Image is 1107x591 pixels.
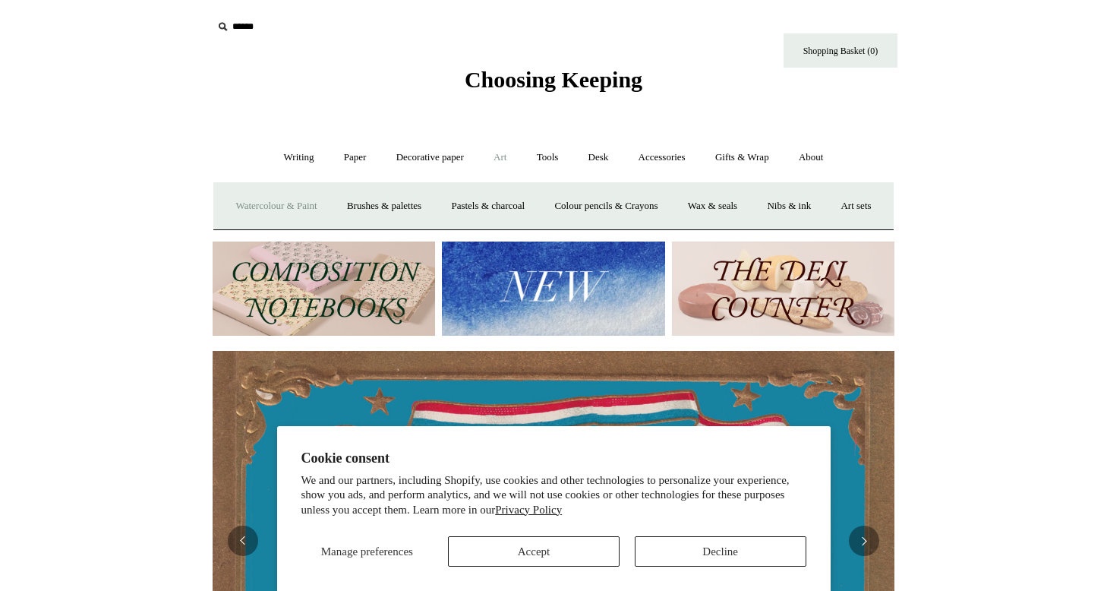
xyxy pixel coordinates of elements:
a: Art [480,137,520,178]
button: Next [849,526,879,556]
a: Writing [270,137,328,178]
a: Privacy Policy [495,504,562,516]
a: Choosing Keeping [465,79,642,90]
img: New.jpg__PID:f73bdf93-380a-4a35-bcfe-7823039498e1 [442,242,664,337]
h2: Cookie consent [301,450,806,466]
p: We and our partners, including Shopify, use cookies and other technologies to personalize your ex... [301,473,806,518]
a: Tools [523,137,572,178]
button: Decline [635,536,806,567]
a: Shopping Basket (0) [784,33,897,68]
button: Previous [228,526,258,556]
a: Nibs & ink [753,186,825,226]
button: Manage preferences [301,536,433,567]
a: About [785,137,837,178]
a: Decorative paper [383,137,478,178]
a: Wax & seals [674,186,751,226]
a: Brushes & palettes [333,186,435,226]
a: Gifts & Wrap [702,137,783,178]
a: Art sets [827,186,885,226]
span: Manage preferences [321,545,413,558]
img: 202302 Composition ledgers.jpg__PID:69722ee6-fa44-49dd-a067-31375e5d54ec [213,242,435,337]
a: Accessories [625,137,699,178]
button: Accept [448,536,620,567]
a: Pastels & charcoal [437,186,538,226]
a: Desk [575,137,623,178]
img: The Deli Counter [672,242,894,337]
span: Choosing Keeping [465,67,642,92]
a: Colour pencils & Crayons [541,186,671,226]
a: Watercolour & Paint [222,186,330,226]
a: Paper [330,137,380,178]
